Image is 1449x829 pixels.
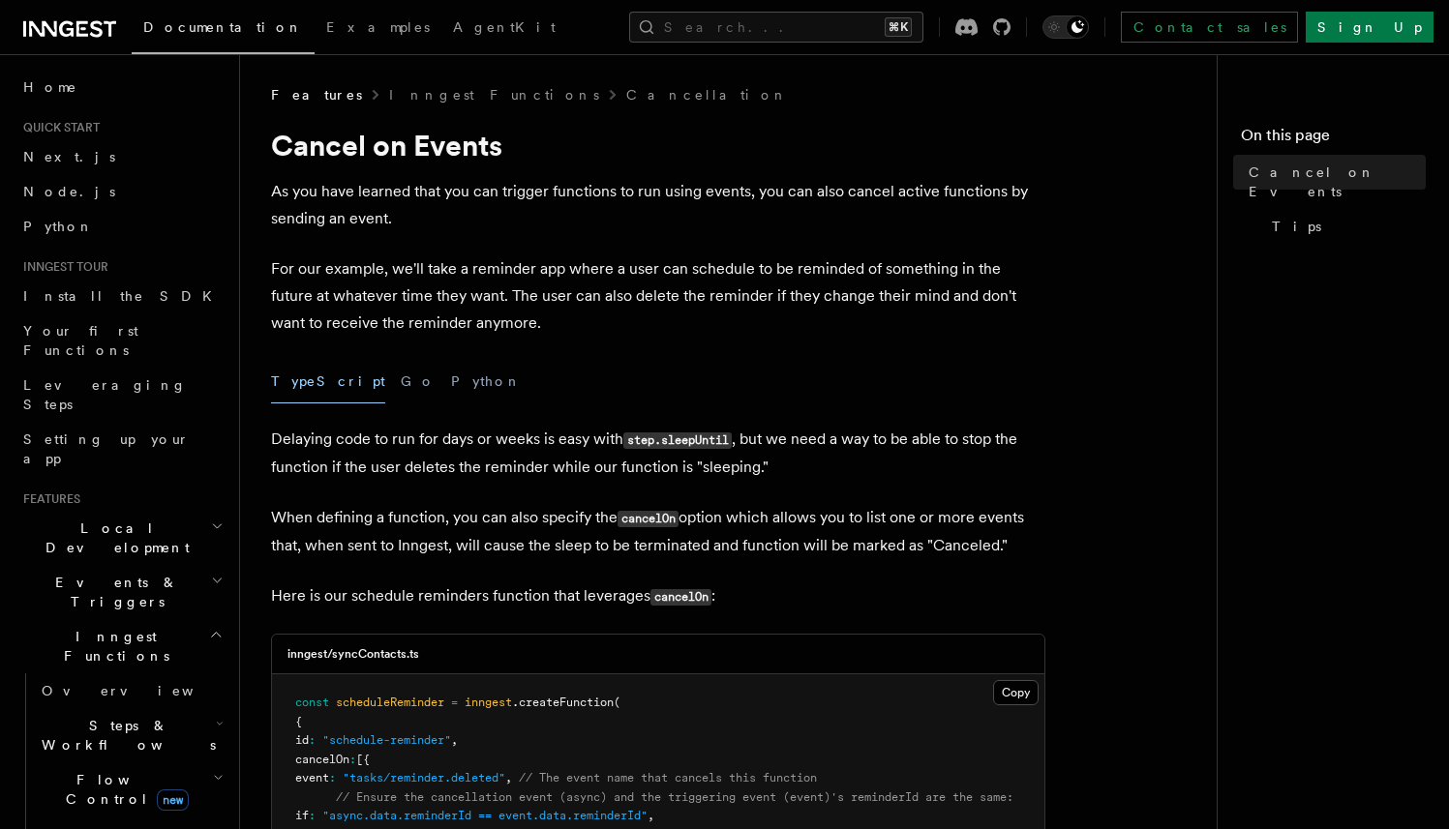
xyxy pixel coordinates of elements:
span: Python [23,219,94,234]
span: "schedule-reminder" [322,733,451,747]
span: Cancel on Events [1249,163,1426,201]
a: Examples [315,6,441,52]
button: Toggle dark mode [1042,15,1089,39]
span: scheduleReminder [336,696,444,709]
span: "async.data.reminderId == event.data.reminderId" [322,809,648,822]
h4: On this page [1241,124,1426,155]
span: .createFunction [512,696,614,709]
p: When defining a function, you can also specify the option which allows you to list one or more ev... [271,504,1045,559]
span: id [295,733,309,747]
span: Examples [326,19,430,35]
p: Here is our schedule reminders function that leverages : [271,582,1045,610]
h3: inngest/syncContacts.ts [287,646,419,662]
span: Features [15,491,80,507]
span: cancelOn [295,753,349,766]
a: Cancellation [626,85,789,104]
span: Your first Functions [23,323,138,358]
code: cancelOn [618,511,679,527]
span: // Ensure the cancellation event (async) and the triggering event (event)'s reminderId are the same: [336,790,1013,804]
span: AgentKit [453,19,556,35]
span: Leveraging Steps [23,377,187,412]
button: Local Development [15,511,227,565]
button: Go [401,360,436,403]
span: Inngest tour [15,259,108,275]
a: Your first Functions [15,313,227,368]
span: ( [614,696,620,709]
span: , [648,809,654,822]
span: Steps & Workflows [34,716,216,755]
h1: Cancel on Events [271,128,1045,163]
span: event [295,771,329,785]
button: Events & Triggers [15,565,227,619]
a: Python [15,209,227,244]
button: Python [451,360,522,403]
span: Home [23,77,77,97]
span: // The event name that cancels this function [519,771,817,785]
a: Leveraging Steps [15,368,227,422]
button: Steps & Workflows [34,708,227,762]
span: Install the SDK [23,288,224,304]
span: , [505,771,512,785]
p: As you have learned that you can trigger functions to run using events, you can also cancel activ... [271,178,1045,232]
a: Documentation [132,6,315,54]
code: cancelOn [650,589,711,606]
span: Features [271,85,362,104]
span: Setting up your app [23,431,190,466]
a: AgentKit [441,6,567,52]
span: Documentation [143,19,303,35]
span: : [329,771,336,785]
a: Setting up your app [15,422,227,476]
span: Events & Triggers [15,573,211,611]
a: Next.js [15,139,227,174]
button: Search...⌘K [629,12,923,43]
a: Overview [34,673,227,708]
p: For our example, we'll take a reminder app where a user can schedule to be reminded of something ... [271,255,1045,337]
span: Inngest Functions [15,627,209,666]
a: Install the SDK [15,279,227,313]
span: , [451,733,458,747]
span: : [349,753,356,766]
button: Flow Controlnew [34,762,227,816]
a: Tips [1264,209,1426,244]
span: inngest [465,696,512,709]
span: { [295,715,302,728]
span: Quick start [15,120,100,135]
code: step.sleepUntil [623,432,732,449]
span: "tasks/reminder.deleted" [343,771,505,785]
span: [{ [356,753,370,766]
button: Copy [993,680,1039,705]
span: Node.js [23,184,115,199]
span: const [295,696,329,709]
span: Local Development [15,518,211,557]
span: Flow Control [34,770,213,809]
span: Next.js [23,149,115,164]
a: Inngest Functions [389,85,599,104]
button: Inngest Functions [15,619,227,673]
span: = [451,696,458,709]
kbd: ⌘K [885,17,912,37]
span: Overview [42,683,241,698]
a: Sign Up [1306,12,1434,43]
a: Home [15,70,227,104]
span: : [309,809,316,822]
p: Delaying code to run for days or weeks is easy with , but we need a way to be able to stop the fu... [271,426,1045,481]
a: Contact sales [1121,12,1298,43]
button: TypeScript [271,360,385,403]
a: Node.js [15,174,227,209]
a: Cancel on Events [1241,155,1426,209]
span: : [309,733,316,747]
span: if [295,809,309,822]
span: Tips [1272,217,1321,236]
span: new [157,789,189,811]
